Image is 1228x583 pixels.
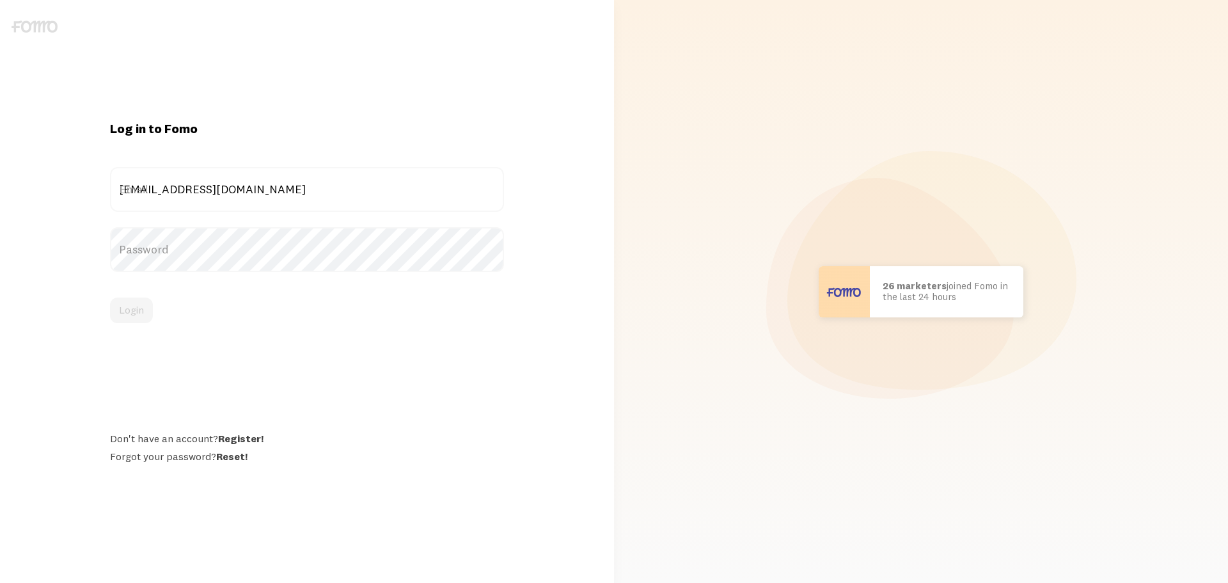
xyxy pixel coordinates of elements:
[883,280,947,292] b: 26 marketers
[110,432,504,445] div: Don't have an account?
[110,120,504,137] h1: Log in to Fomo
[218,432,264,445] a: Register!
[216,450,248,463] a: Reset!
[819,266,870,317] img: User avatar
[12,20,58,33] img: fomo-logo-gray-b99e0e8ada9f9040e2984d0d95b3b12da0074ffd48d1e5cb62ac37fc77b0b268.svg
[883,281,1011,302] p: joined Fomo in the last 24 hours
[110,167,504,212] label: Email
[110,450,504,463] div: Forgot your password?
[110,227,504,272] label: Password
